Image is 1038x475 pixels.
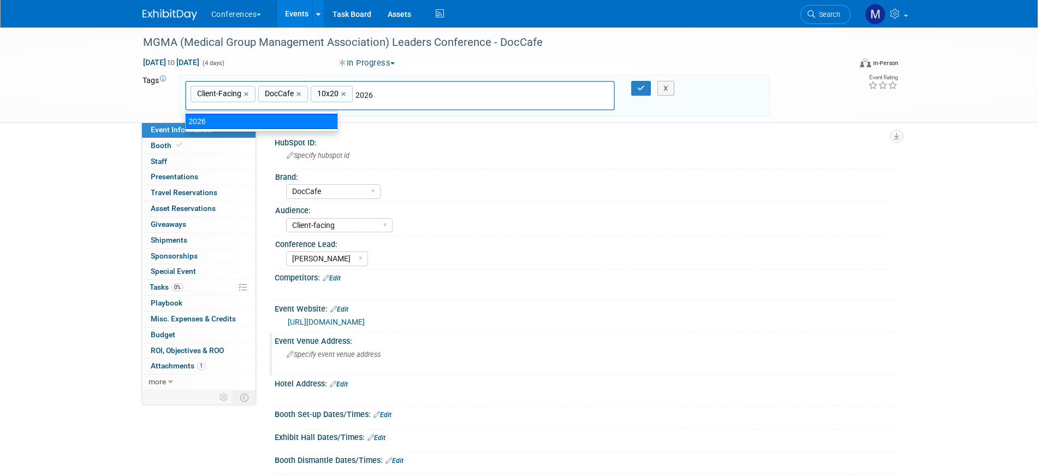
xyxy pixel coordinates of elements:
span: Special Event [151,267,196,275]
div: Event Venue Address: [275,333,896,347]
a: Tasks0% [142,280,256,295]
div: In-Person [873,59,898,67]
a: Playbook [142,296,256,311]
a: Search [800,5,851,24]
td: Toggle Event Tabs [233,390,256,404]
span: more [149,377,166,386]
span: (4 days) [201,60,224,67]
div: Event Format [786,57,899,73]
div: Booth Dismantle Dates/Times: [275,452,896,466]
span: Specify hubspot id [287,151,349,160]
td: Tags [143,75,169,117]
span: Search [815,10,840,19]
div: Event Website: [275,301,896,315]
span: Budget [151,330,175,339]
span: Tasks [150,283,183,291]
a: Shipments [142,233,256,248]
button: In Progress [335,57,399,69]
a: Asset Reservations [142,201,256,216]
div: Booth Set-up Dates/Times: [275,406,896,420]
div: Hotel Address: [275,376,896,390]
a: Booth [142,138,256,154]
div: Event Rating [868,75,898,80]
a: × [244,88,251,101]
span: DocCafe [263,88,294,99]
img: Format-Inperson.png [860,58,871,67]
span: Client-Facing [195,88,241,99]
div: Exhibit Hall Dates/Times: [275,429,896,443]
span: Sponsorships [151,251,198,260]
a: Edit [330,306,348,313]
span: Event Information [151,125,212,134]
span: Misc. Expenses & Credits [151,314,236,323]
input: Type tag and hit enter [355,90,508,101]
span: ROI, Objectives & ROO [151,346,224,355]
a: more [142,374,256,390]
a: Edit [367,434,385,442]
span: Staff [151,157,167,166]
a: × [296,88,304,101]
img: ExhibitDay [143,9,197,20]
i: Booth reservation complete [176,142,182,148]
a: Attachments1 [142,359,256,374]
a: Edit [323,274,341,282]
span: 1 [197,362,205,370]
div: Conference Lead: [275,236,891,250]
a: Special Event [142,264,256,279]
a: [URL][DOMAIN_NAME] [288,318,365,326]
a: Event Information [142,122,256,138]
span: Asset Reservations [151,204,216,213]
span: Travel Reservations [151,188,217,197]
a: Travel Reservations [142,185,256,201]
span: to [166,58,176,67]
span: Shipments [151,236,187,244]
a: × [341,88,348,101]
div: Audience: [275,202,891,216]
div: Competitors: [275,269,896,284]
div: Brand: [275,169,891,183]
td: Personalize Event Tab Strip [215,390,234,404]
a: Edit [373,411,392,419]
a: Giveaways [142,217,256,232]
span: 0% [171,283,183,291]
a: Edit [385,457,404,465]
a: Sponsorships [142,249,256,264]
span: Presentations [151,172,198,181]
a: Staff [142,154,256,169]
a: Presentations [142,169,256,185]
span: 10x20 [315,88,339,99]
span: Giveaways [151,220,186,228]
a: Budget [142,327,256,343]
span: Playbook [151,298,182,307]
span: Booth [151,141,184,150]
div: HubSpot ID: [275,134,896,148]
span: Attachments [151,361,205,370]
a: ROI, Objectives & ROO [142,343,256,359]
a: Misc. Expenses & Credits [142,312,256,327]
div: MGMA (Medical Group Management Association) Leaders Conference - DocCafe [139,33,834,52]
button: X [657,81,674,96]
span: Specify event venue address [287,350,381,359]
span: [DATE] [DATE] [143,57,200,67]
div: 2026 [185,114,338,129]
a: Edit [330,380,348,388]
img: Marygrace LeGros [865,4,886,25]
